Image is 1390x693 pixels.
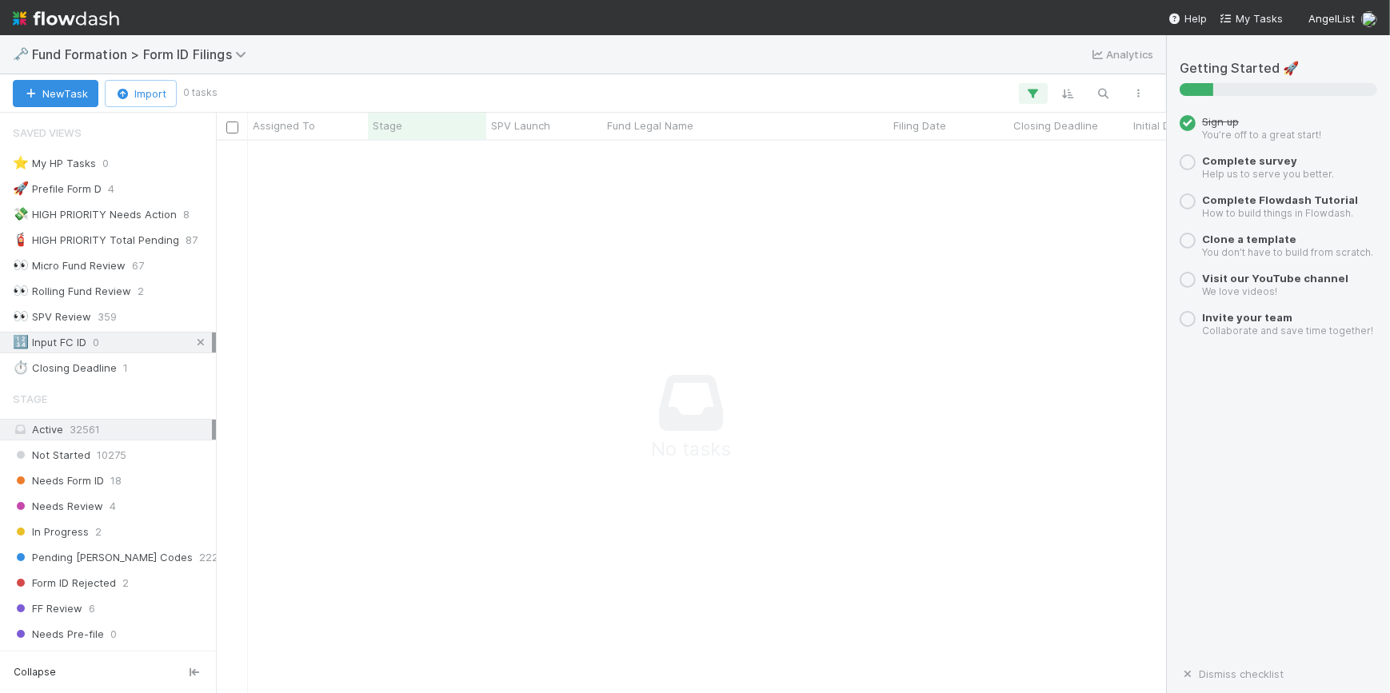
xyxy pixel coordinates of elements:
[13,445,90,465] span: Not Started
[1180,61,1377,77] h5: Getting Started 🚀
[13,420,212,440] div: Active
[13,522,89,542] span: In Progress
[93,333,99,352] span: 0
[110,471,122,491] span: 18
[95,522,102,542] span: 2
[13,358,117,378] div: Closing Deadline
[13,624,104,644] span: Needs Pre-file
[110,496,116,516] span: 4
[183,86,218,100] small: 0 tasks
[123,358,128,378] span: 1
[186,230,198,250] span: 87
[13,153,96,173] div: My HP Tasks
[1202,207,1353,219] small: How to build things in Flowdash.
[1090,45,1153,64] a: Analytics
[1220,12,1283,25] span: My Tasks
[1308,12,1355,25] span: AngelList
[13,307,91,327] div: SPV Review
[102,153,109,173] span: 0
[13,335,29,348] span: 🔢
[108,179,114,199] span: 4
[132,256,144,276] span: 67
[13,360,29,374] span: ⏱️
[13,205,177,225] div: HIGH PRIORITY Needs Action
[1202,233,1296,245] a: Clone a template
[13,179,102,199] div: Prefile Form D
[1202,311,1292,324] a: Invite your team
[13,599,82,619] span: FF Review
[13,281,131,301] div: Rolling Fund Review
[32,46,254,62] span: Fund Formation > Form ID Filings
[1202,129,1321,141] small: You’re off to a great start!
[1202,193,1358,206] a: Complete Flowdash Tutorial
[89,599,95,619] span: 6
[13,333,86,352] div: Input FC ID
[1202,325,1373,337] small: Collaborate and save time together!
[98,307,117,327] span: 359
[1361,11,1377,27] img: avatar_7d33b4c2-6dd7-4bf3-9761-6f087fa0f5c6.png
[13,471,104,491] span: Needs Form ID
[122,573,129,593] span: 2
[1202,272,1348,285] a: Visit our YouTube channel
[138,281,144,301] span: 2
[607,117,693,133] span: Fund Legal Name
[13,207,29,221] span: 💸
[13,309,29,323] span: 👀
[13,117,82,149] span: Saved Views
[97,445,126,465] span: 10275
[13,496,103,516] span: Needs Review
[13,383,47,415] span: Stage
[1202,168,1334,180] small: Help us to serve you better.
[1202,285,1277,297] small: We love videos!
[183,205,190,225] span: 8
[13,230,179,250] div: HIGH PRIORITY Total Pending
[13,156,29,169] span: ⭐
[199,548,218,568] span: 222
[1202,154,1297,167] a: Complete survey
[13,181,29,195] span: 🚀
[70,423,100,436] span: 32561
[253,117,315,133] span: Assigned To
[13,284,29,297] span: 👀
[13,5,119,32] img: logo-inverted-e16ddd16eac7371096b0.svg
[1013,117,1098,133] span: Closing Deadline
[14,665,56,679] span: Collapse
[226,121,238,133] input: Toggle All Rows Selected
[13,573,116,593] span: Form ID Rejected
[1168,10,1207,26] div: Help
[893,117,946,133] span: Filing Date
[13,47,29,61] span: 🗝️
[1133,117,1179,133] span: Initial DRI
[110,624,117,644] span: 0
[13,548,193,568] span: Pending [PERSON_NAME] Codes
[491,117,550,133] span: SPV Launch
[1202,115,1239,128] span: Sign up
[373,117,402,133] span: Stage
[134,650,139,670] span: 1
[13,80,98,107] button: NewTask
[13,258,29,272] span: 👀
[105,80,177,107] button: Import
[1180,667,1284,680] a: Dismiss checklist
[13,233,29,246] span: 🧯
[13,650,128,670] span: Needs Amendment
[1220,10,1283,26] a: My Tasks
[13,256,126,276] div: Micro Fund Review
[1202,246,1373,258] small: You don’t have to build from scratch.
